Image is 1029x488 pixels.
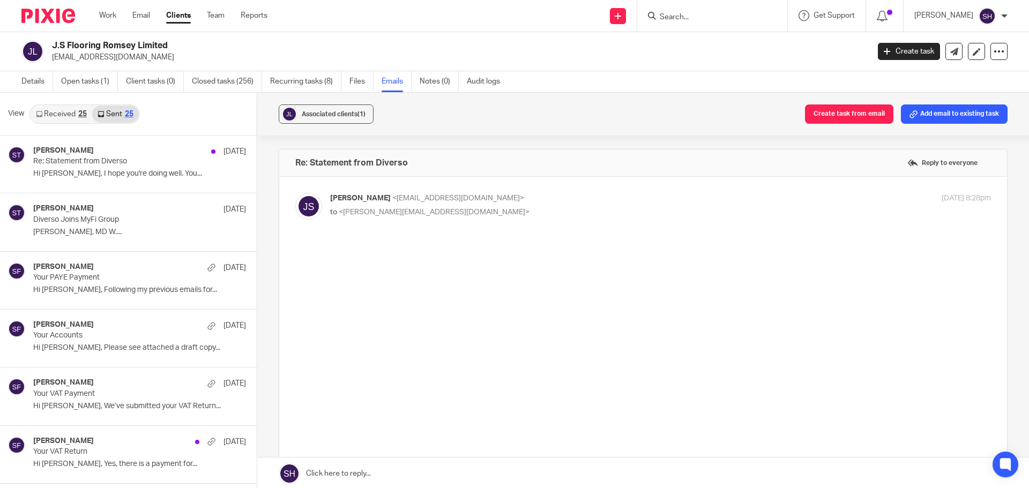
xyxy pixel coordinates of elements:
[339,208,530,216] span: <[PERSON_NAME][EMAIL_ADDRESS][DOMAIN_NAME]>
[33,286,246,295] p: Hi [PERSON_NAME], Following my previous emails for...
[33,204,94,213] h4: [PERSON_NAME]
[99,10,116,21] a: Work
[295,193,322,220] img: svg%3E
[223,320,246,331] p: [DATE]
[979,7,996,25] img: svg%3E
[33,447,204,456] p: Your VAT Return
[52,40,700,51] h2: J.S Flooring Romsey Limited
[8,378,25,395] img: svg%3E
[279,104,374,124] button: Associated clients(1)
[132,10,150,21] a: Email
[33,215,204,224] p: Diverso Joins MyFi Group
[270,71,341,92] a: Recurring tasks (8)
[8,146,25,163] img: svg%3E
[901,104,1008,124] button: Add email to existing task
[942,193,991,204] p: [DATE] 8:28pm
[223,262,246,273] p: [DATE]
[33,460,246,469] p: Hi [PERSON_NAME], Yes, there is a payment for...
[33,169,246,178] p: Hi [PERSON_NAME], I hope you're doing well. You...
[33,402,246,411] p: Hi [PERSON_NAME], We’ve submitted your VAT Return...
[223,378,246,389] p: [DATE]
[805,104,893,124] button: Create task from email
[166,10,191,21] a: Clients
[382,71,412,92] a: Emails
[8,204,25,221] img: svg%3E
[905,155,980,171] label: Reply to everyone
[302,111,366,117] span: Associated clients
[281,106,297,122] img: svg%3E
[349,71,374,92] a: Files
[357,111,366,117] span: (1)
[33,273,204,282] p: Your PAYE Payment
[33,157,204,166] p: Re: Statement from Diverso
[21,40,44,63] img: svg%3E
[33,228,246,237] p: [PERSON_NAME], MD W....
[8,262,25,280] img: svg%3E
[814,12,855,19] span: Get Support
[33,331,204,340] p: Your Accounts
[914,10,973,21] p: [PERSON_NAME]
[8,320,25,337] img: svg%3E
[467,71,508,92] a: Audit logs
[659,13,755,22] input: Search
[330,194,391,202] span: [PERSON_NAME]
[878,43,940,60] a: Create task
[392,194,524,202] span: <[EMAIL_ADDRESS][DOMAIN_NAME]>
[33,378,94,387] h4: [PERSON_NAME]
[33,262,94,272] h4: [PERSON_NAME]
[223,146,246,157] p: [DATE]
[192,71,262,92] a: Closed tasks (256)
[223,204,246,215] p: [DATE]
[8,108,24,119] span: View
[241,10,267,21] a: Reports
[31,106,92,123] a: Received25
[330,208,337,216] span: to
[78,110,87,118] div: 25
[33,343,246,352] p: Hi [PERSON_NAME], Please see attached a draft copy...
[33,437,94,446] h4: [PERSON_NAME]
[21,71,53,92] a: Details
[125,110,133,118] div: 25
[33,320,94,329] h4: [PERSON_NAME]
[420,71,459,92] a: Notes (0)
[52,52,862,63] p: [EMAIL_ADDRESS][DOMAIN_NAME]
[295,157,408,168] h4: Re: Statement from Diverso
[33,146,94,155] h4: [PERSON_NAME]
[223,437,246,447] p: [DATE]
[21,9,75,23] img: Pixie
[92,106,138,123] a: Sent25
[126,71,184,92] a: Client tasks (0)
[61,71,118,92] a: Open tasks (1)
[8,437,25,454] img: svg%3E
[207,10,225,21] a: Team
[33,389,204,399] p: Your VAT Payment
